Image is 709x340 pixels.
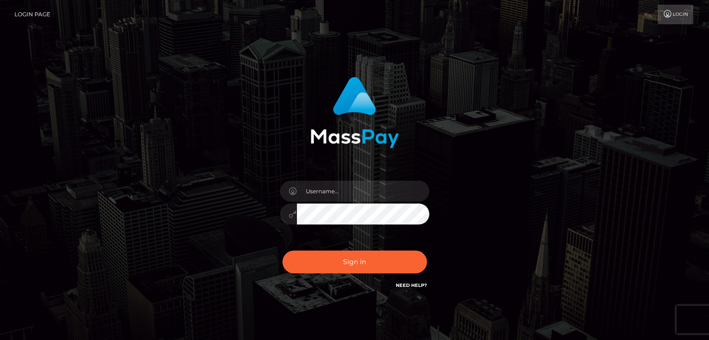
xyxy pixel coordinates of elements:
a: Login Page [14,5,50,24]
button: Sign in [282,251,427,273]
a: Need Help? [396,282,427,288]
input: Username... [297,181,429,202]
img: MassPay Login [310,77,399,148]
a: Login [658,5,693,24]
